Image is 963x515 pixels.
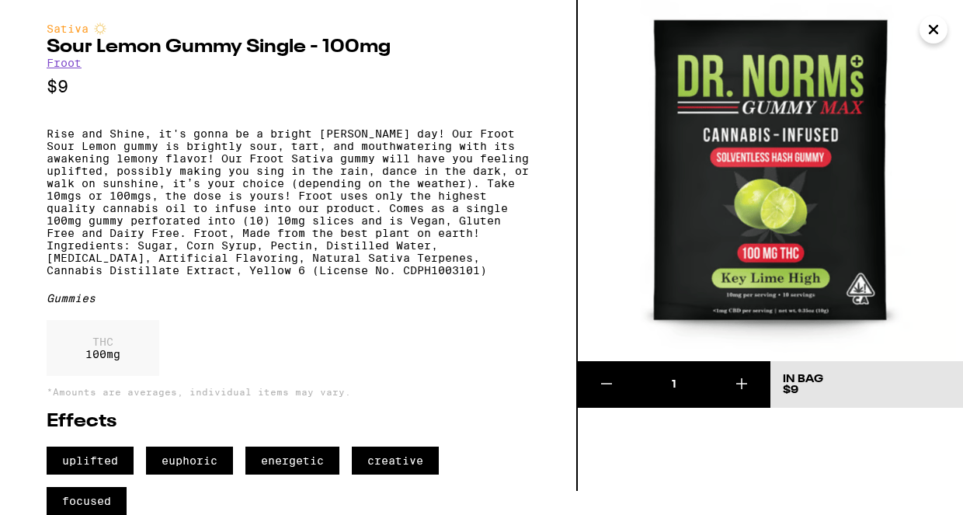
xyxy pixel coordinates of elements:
[783,374,823,385] div: In Bag
[47,412,530,431] h2: Effects
[47,292,530,304] div: Gummies
[146,447,233,475] span: euphoric
[352,447,439,475] span: creative
[635,377,712,392] div: 1
[85,336,120,348] p: THC
[47,77,530,96] p: $9
[47,320,159,376] div: 100 mg
[47,387,530,397] p: *Amounts are averages, individual items may vary.
[245,447,339,475] span: energetic
[47,38,530,57] h2: Sour Lemon Gummy Single - 100mg
[47,57,82,69] a: Froot
[770,361,963,408] button: In Bag$9
[9,11,112,23] span: Hi. Need any help?
[920,16,947,43] button: Close
[47,487,127,515] span: focused
[47,447,134,475] span: uplifted
[47,127,530,277] p: Rise and Shine, it's gonna be a bright [PERSON_NAME] day! Our Froot Sour Lemon gummy is brightly ...
[783,385,798,395] span: $9
[94,23,106,35] img: sativaColor.svg
[47,23,530,35] div: Sativa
